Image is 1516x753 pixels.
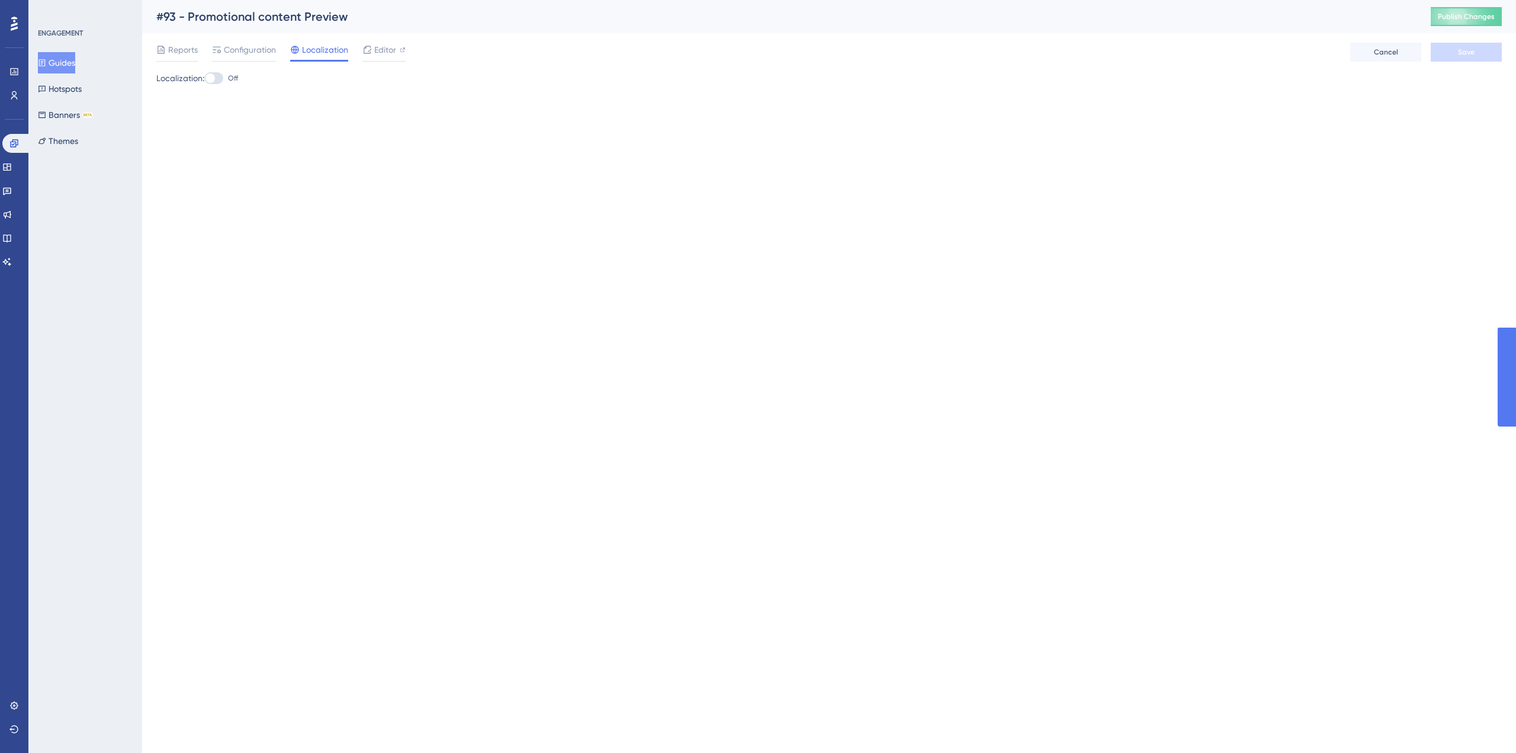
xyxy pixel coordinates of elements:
button: Publish Changes [1431,7,1502,26]
span: Localization [302,43,348,57]
button: Guides [38,52,75,73]
button: Save [1431,43,1502,62]
div: ENGAGEMENT [38,28,83,38]
div: BETA [82,112,93,118]
span: Publish Changes [1438,12,1495,21]
span: Editor [374,43,396,57]
iframe: UserGuiding AI Assistant Launcher [1466,706,1502,742]
span: Configuration [224,43,276,57]
span: Save [1458,47,1475,57]
button: Cancel [1350,43,1421,62]
button: Themes [38,130,78,152]
button: BannersBETA [38,104,93,126]
span: Reports [168,43,198,57]
div: #93 - Promotional content Preview [156,8,1401,25]
span: Cancel [1374,47,1398,57]
button: Hotspots [38,78,82,100]
span: Off [228,73,238,83]
div: Localization: [156,71,1502,85]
